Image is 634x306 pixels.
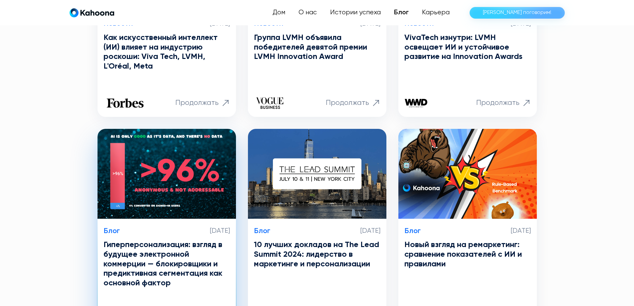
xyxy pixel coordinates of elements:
[299,9,317,16] font: О нас
[273,9,285,16] font: Дом
[104,34,218,70] font: Как искусственный интеллект (ИИ) влияет на индустрию роскоши: Viva Tech, LVMH, L'Oréal, Meta
[404,241,522,268] font: Новый взгляд на ремаркетинг: сравнение показателей с ИИ и правилами
[210,227,230,234] font: [DATE]
[175,99,219,107] font: Продолжать
[254,227,270,235] font: Блог
[210,20,230,27] font: [DATE]
[330,9,381,16] font: Истории успеха
[70,8,114,18] a: дом
[422,9,450,16] font: Карьера
[404,227,421,235] font: Блог
[323,6,387,19] a: Истории успеха
[104,241,222,287] font: Гиперперсонализация: взгляд в будущее электронной коммерции — блокировщики и предиктивная сегмент...
[415,6,456,19] a: Карьера
[360,227,380,234] font: [DATE]
[360,20,380,27] font: [DATE]
[476,99,520,107] font: Продолжать
[511,227,531,234] font: [DATE]
[326,99,369,107] font: Продолжать
[511,20,531,27] font: [DATE]
[254,34,367,61] font: Группа LVMH объявила победителей девятой премии LVMH Innovation Award
[404,34,523,61] font: VivaTech изнутри: LVMH освещает ИИ и устойчивое развитие на Innovation Awards
[266,6,292,19] a: Дом
[387,6,415,19] a: Блог
[254,241,379,268] font: 10 лучших докладов на The Lead Summit 2024: лидерство в маркетинге и персонализации
[470,7,565,19] a: [PERSON_NAME] поговорим!
[483,10,551,15] font: [PERSON_NAME] поговорим!
[394,9,409,16] font: Блог
[104,227,120,235] font: Блог
[292,6,323,19] a: О нас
